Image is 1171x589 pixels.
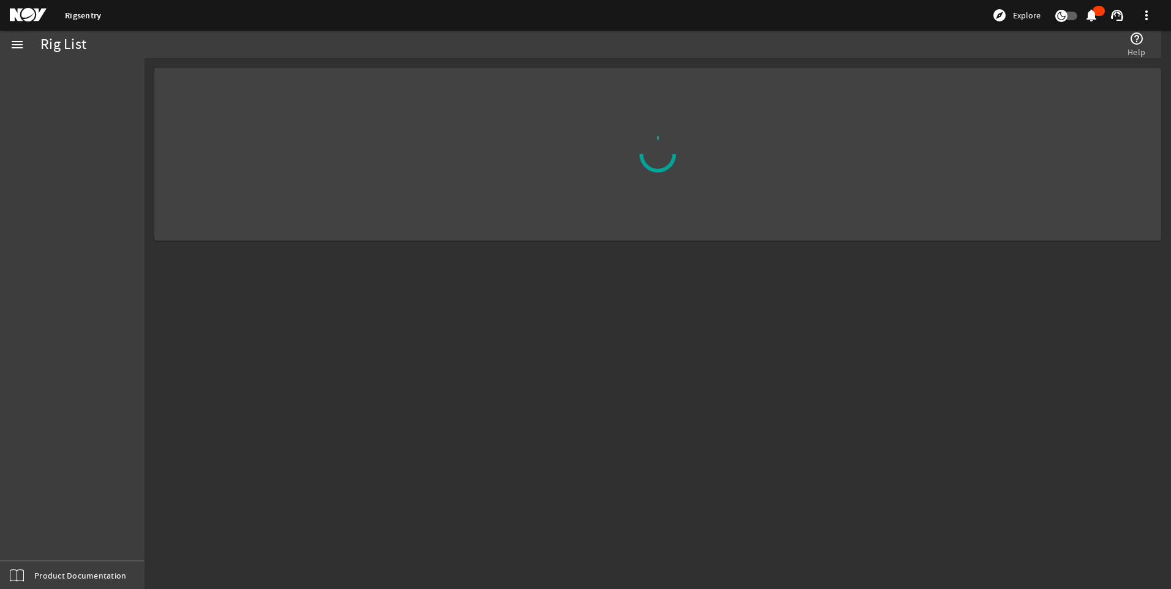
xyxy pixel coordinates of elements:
div: Rig List [40,39,86,51]
mat-icon: support_agent [1110,8,1124,23]
button: Explore [987,6,1045,25]
mat-icon: explore [992,8,1007,23]
span: Help [1128,46,1145,58]
a: Rigsentry [65,10,101,21]
span: Product Documentation [34,569,126,582]
span: Explore [1013,9,1041,21]
mat-icon: menu [10,37,24,52]
mat-icon: help_outline [1129,31,1144,46]
mat-icon: notifications [1084,8,1099,23]
button: more_vert [1132,1,1161,30]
